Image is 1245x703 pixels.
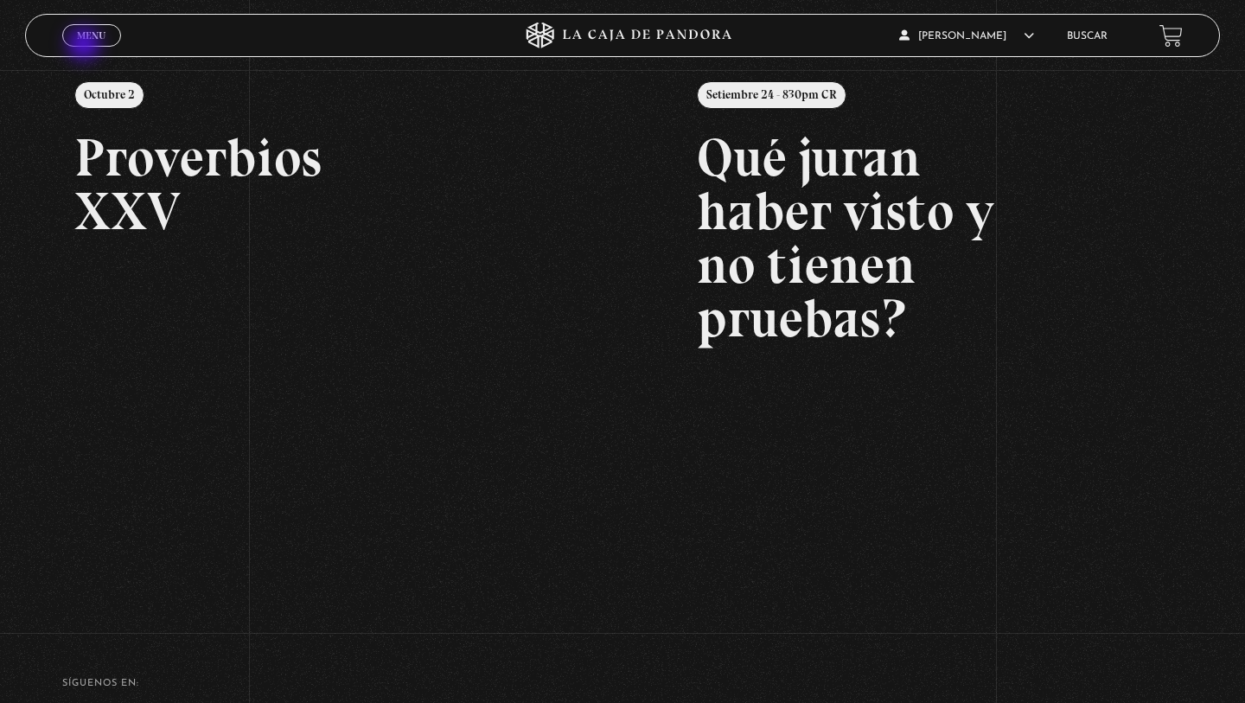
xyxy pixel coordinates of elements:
[1067,31,1108,42] a: Buscar
[899,31,1034,42] span: [PERSON_NAME]
[62,679,1183,688] h4: SÍguenos en:
[72,45,112,57] span: Cerrar
[77,30,105,41] span: Menu
[1159,24,1183,48] a: View your shopping cart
